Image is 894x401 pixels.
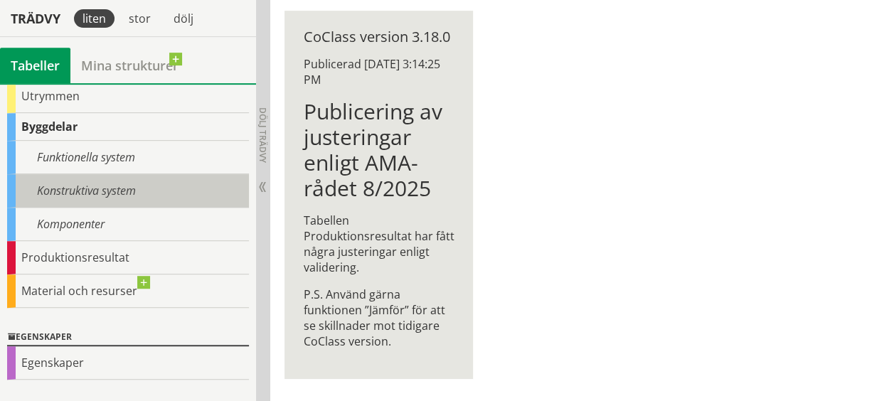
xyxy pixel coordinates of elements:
p: P.S. Använd gärna funktionen ”Jämför” för att se skillnader mot tidigare CoClass version. [303,287,454,349]
a: Mina strukturer [70,48,189,83]
div: stor [120,9,159,28]
div: Produktionsresultat [7,241,249,274]
div: Funktionella system [7,141,249,174]
div: liten [74,9,115,28]
p: Tabellen Produktionsresultat har fått några justeringar enligt validering. [303,213,454,275]
div: Utrymmen [7,80,249,113]
div: Komponenter [7,208,249,241]
div: Material och resurser [7,274,249,308]
div: Egenskaper [7,329,249,346]
h1: Publicering av justeringar enligt AMA-rådet 8/2025 [303,99,454,201]
div: Byggdelar [7,113,249,141]
div: Trädvy [3,11,68,26]
div: Egenskaper [7,346,249,380]
div: Konstruktiva system [7,174,249,208]
div: Publicerad [DATE] 3:14:25 PM [303,56,454,87]
span: Dölj trädvy [257,107,269,163]
div: CoClass version 3.18.0 [303,29,454,45]
div: dölj [165,9,202,28]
